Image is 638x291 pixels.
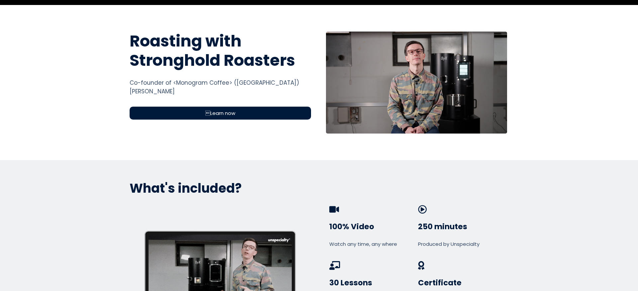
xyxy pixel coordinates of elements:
h3: 30 Lessons [329,278,415,288]
div: Watch any time, any where [329,240,415,248]
h1: Roasting with Stronghold Roasters [130,32,311,70]
h3: 250 minutes [418,222,504,232]
div: Co-founder of <Monogram Coffee> ([GEOGRAPHIC_DATA]) [PERSON_NAME] [130,78,311,96]
div: Produced by Unspecialty [418,240,504,248]
p: What's included? [130,180,508,196]
h3: Certificate [418,278,504,288]
span: Learn now [205,109,235,117]
h3: 100% Video [329,222,415,232]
